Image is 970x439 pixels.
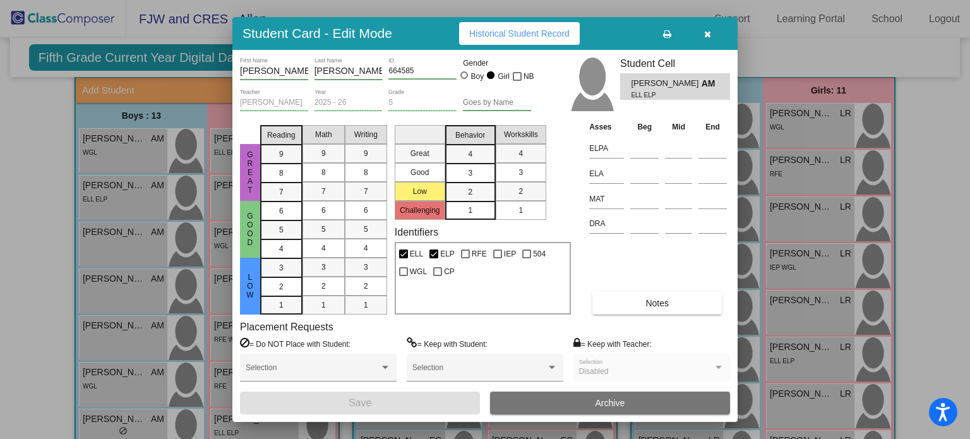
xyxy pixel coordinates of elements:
[364,243,368,254] span: 4
[518,205,523,216] span: 1
[620,57,730,69] h3: Student Cell
[349,397,371,408] span: Save
[504,246,516,262] span: IEP
[631,77,701,90] span: [PERSON_NAME]
[279,205,284,217] span: 6
[321,243,326,254] span: 4
[364,262,368,273] span: 3
[518,167,523,178] span: 3
[444,264,455,279] span: CP
[240,337,350,350] label: = Do NOT Place with Student:
[468,186,472,198] span: 2
[470,71,484,82] div: Boy
[662,120,695,134] th: Mid
[589,189,624,208] input: assessment
[244,212,256,247] span: Good
[279,262,284,274] span: 3
[364,205,368,216] span: 6
[524,69,534,84] span: NB
[579,367,609,376] span: Disabled
[321,167,326,178] span: 8
[589,139,624,158] input: assessment
[455,129,485,141] span: Behavior
[364,186,368,197] span: 7
[589,164,624,183] input: assessment
[645,298,669,308] span: Notes
[573,337,652,350] label: = Keep with Teacher:
[240,99,308,107] input: teacher
[244,150,256,195] span: Great
[321,148,326,159] span: 9
[244,273,256,299] span: Low
[472,246,487,262] span: RFE
[468,167,472,179] span: 3
[240,321,333,333] label: Placement Requests
[627,120,662,134] th: Beg
[596,398,625,408] span: Archive
[321,186,326,197] span: 7
[631,90,692,100] span: ELL ELP
[518,148,523,159] span: 4
[468,205,472,216] span: 1
[497,71,510,82] div: Girl
[267,129,296,141] span: Reading
[589,214,624,233] input: assessment
[518,186,523,197] span: 2
[242,25,392,41] h3: Student Card - Edit Mode
[410,264,427,279] span: WGL
[364,148,368,159] span: 9
[321,262,326,273] span: 3
[354,129,378,140] span: Writing
[364,280,368,292] span: 2
[279,167,284,179] span: 8
[504,129,538,140] span: Workskills
[440,246,455,262] span: ELP
[364,299,368,311] span: 1
[321,280,326,292] span: 2
[315,129,332,140] span: Math
[364,224,368,235] span: 5
[695,120,730,134] th: End
[459,22,580,45] button: Historical Student Record
[468,148,472,160] span: 4
[407,337,488,350] label: = Keep with Student:
[388,67,457,76] input: Enter ID
[463,57,531,69] mat-label: Gender
[364,167,368,178] span: 8
[279,148,284,160] span: 9
[314,99,383,107] input: year
[279,224,284,236] span: 5
[240,392,480,414] button: Save
[321,224,326,235] span: 5
[321,299,326,311] span: 1
[463,99,531,107] input: goes by name
[388,99,457,107] input: grade
[279,243,284,255] span: 4
[490,392,730,414] button: Archive
[592,292,722,315] button: Notes
[469,28,570,39] span: Historical Student Record
[533,246,546,262] span: 504
[586,120,627,134] th: Asses
[279,299,284,311] span: 1
[395,226,438,238] label: Identifiers
[279,281,284,292] span: 2
[279,186,284,198] span: 7
[410,246,423,262] span: ELL
[321,205,326,216] span: 6
[702,77,719,90] span: AM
